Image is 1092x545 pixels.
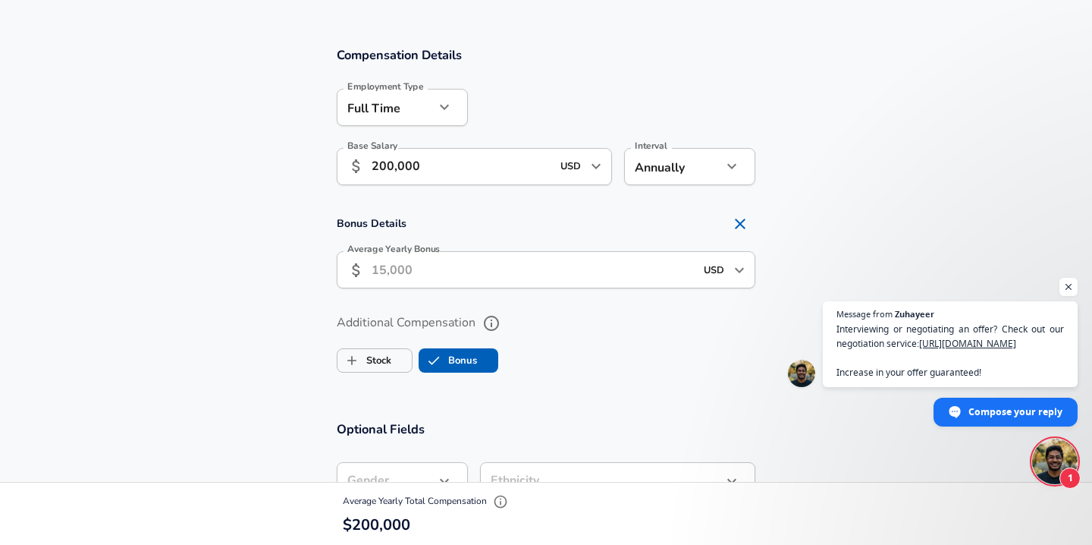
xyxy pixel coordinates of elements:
[635,141,667,150] label: Interval
[479,310,504,336] button: help
[337,310,755,336] label: Additional Compensation
[419,346,477,375] label: Bonus
[419,346,448,375] span: Bonus
[556,155,586,178] input: USD
[337,346,366,375] span: Stock
[968,399,1062,425] span: Compose your reply
[419,348,498,373] button: BonusBonus
[347,82,424,91] label: Employment Type
[337,209,755,239] h4: Bonus Details
[347,244,440,254] label: Average Yearly Bonus
[836,322,1064,380] span: Interviewing or negotiating an offer? Check out our negotiation service: Increase in your offer g...
[585,156,607,177] button: Open
[836,310,893,318] span: Message from
[624,148,722,185] div: Annually
[1059,468,1081,489] span: 1
[347,141,397,150] label: Base Salary
[343,495,512,507] span: Average Yearly Total Compensation
[337,346,391,375] label: Stock
[372,251,695,288] input: 15,000
[372,148,551,185] input: 100,000
[699,258,730,282] input: USD
[1032,439,1078,484] div: Open chat
[337,46,755,64] h3: Compensation Details
[729,260,750,281] button: Open
[895,310,934,318] span: Zuhayeer
[337,421,755,438] h3: Optional Fields
[337,348,413,373] button: StockStock
[489,490,512,513] button: Explain Total Compensation
[725,209,755,239] button: Remove Section
[337,89,435,126] div: Full Time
